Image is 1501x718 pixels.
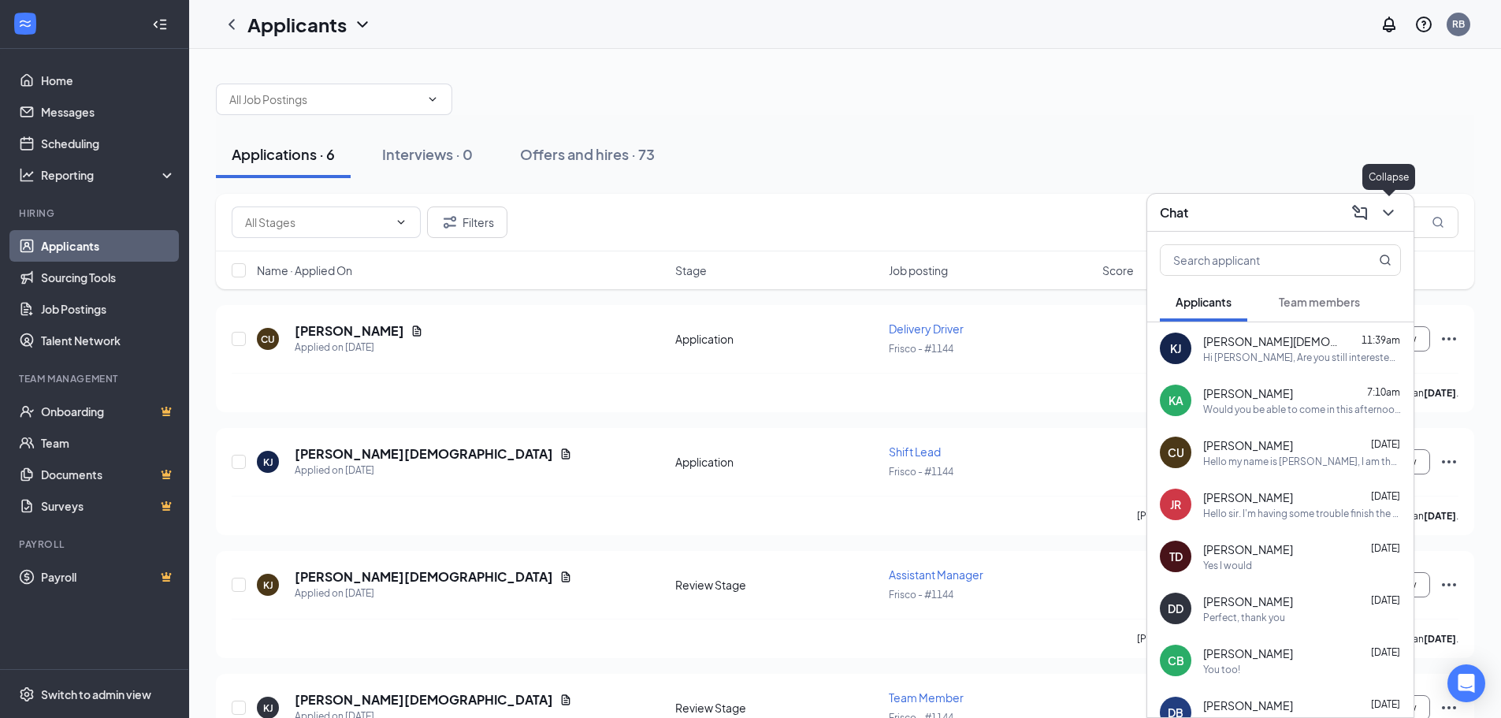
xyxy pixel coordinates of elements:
span: [DATE] [1371,698,1400,710]
div: Reporting [41,167,176,183]
a: OnboardingCrown [41,396,176,427]
span: [PERSON_NAME] [1203,541,1293,557]
a: Home [41,65,176,96]
span: Frisco - #1144 [889,589,953,601]
span: [PERSON_NAME] [1203,385,1293,401]
svg: Document [411,325,423,337]
span: [DATE] [1371,542,1400,554]
h5: [PERSON_NAME] [295,322,404,340]
div: Offers and hires · 73 [520,144,655,164]
span: Name · Applied On [257,262,352,278]
div: Switch to admin view [41,686,151,702]
svg: ChevronDown [426,93,439,106]
svg: Document [559,448,572,460]
div: Hiring [19,206,173,220]
a: Sourcing Tools [41,262,176,293]
h5: [PERSON_NAME][DEMOGRAPHIC_DATA] [295,691,553,709]
svg: Ellipses [1440,575,1458,594]
b: [DATE] [1424,510,1456,522]
input: All Stages [245,214,388,231]
h5: [PERSON_NAME][DEMOGRAPHIC_DATA] [295,445,553,463]
div: Applied on [DATE] [295,340,423,355]
svg: ComposeMessage [1351,203,1369,222]
svg: Ellipses [1440,329,1458,348]
div: Review Stage [675,700,879,716]
span: Stage [675,262,707,278]
div: TD [1169,549,1183,564]
span: Assistant Manager [889,567,983,582]
div: KJ [263,578,273,592]
div: Review Stage [675,577,879,593]
p: [PERSON_NAME][DEMOGRAPHIC_DATA] has applied more than . [1137,632,1458,645]
div: Payroll [19,538,173,551]
h5: [PERSON_NAME][DEMOGRAPHIC_DATA] [295,568,553,586]
div: Team Management [19,372,173,385]
a: Job Postings [41,293,176,325]
span: [PERSON_NAME][DEMOGRAPHIC_DATA] [1203,333,1345,349]
span: Score [1102,262,1134,278]
svg: Settings [19,686,35,702]
a: SurveysCrown [41,490,176,522]
span: 7:10am [1367,386,1400,398]
div: Yes I would [1203,559,1252,572]
svg: MagnifyingGlass [1432,216,1444,229]
div: Hello sir. I'm having some trouble finish the paper work specifically the withholding form. Unabl... [1203,507,1401,520]
b: [DATE] [1424,633,1456,645]
span: Shift Lead [889,445,941,459]
div: Application [675,331,879,347]
span: Team members [1279,295,1360,309]
div: Open Intercom Messenger [1447,664,1485,702]
input: Search applicant [1161,245,1347,275]
div: You too! [1203,663,1240,676]
h3: Chat [1160,204,1188,221]
div: DD [1168,601,1183,616]
svg: MagnifyingGlass [1379,254,1391,266]
span: [PERSON_NAME] [1203,489,1293,505]
svg: ChevronDown [1379,203,1398,222]
a: PayrollCrown [41,561,176,593]
a: Applicants [41,230,176,262]
div: Applied on [DATE] [295,586,572,601]
span: [PERSON_NAME] [1203,437,1293,453]
input: All Job Postings [229,91,420,108]
span: Frisco - #1144 [889,466,953,478]
svg: Notifications [1380,15,1399,34]
div: Would you be able to come in this afternoon at 2pm? [1203,403,1401,416]
div: Hi [PERSON_NAME], Are you still interested in this position? [1203,351,1401,364]
div: Hello my name is [PERSON_NAME], I am the GM of [PERSON_NAME] in [GEOGRAPHIC_DATA]. I was wonderin... [1203,455,1401,468]
svg: Document [559,571,572,583]
button: Filter Filters [427,206,507,238]
svg: Document [559,694,572,706]
a: Messages [41,96,176,128]
div: KJ [1170,340,1181,356]
span: Job posting [889,262,948,278]
span: Frisco - #1144 [889,343,953,355]
span: [DATE] [1371,594,1400,606]
span: [PERSON_NAME] [1203,645,1293,661]
svg: ChevronLeft [222,15,241,34]
svg: ChevronDown [395,216,407,229]
svg: Analysis [19,167,35,183]
div: CB [1168,653,1184,668]
svg: Filter [440,213,459,232]
svg: ChevronDown [353,15,372,34]
span: [PERSON_NAME] [1203,698,1293,713]
div: KA [1168,392,1183,408]
a: DocumentsCrown [41,459,176,490]
div: Application [675,454,879,470]
h1: Applicants [247,11,347,38]
div: JR [1170,497,1181,512]
span: [DATE] [1371,438,1400,450]
svg: Collapse [152,17,168,32]
span: [DATE] [1371,490,1400,502]
span: Team Member [889,690,964,705]
span: [PERSON_NAME] [1203,593,1293,609]
button: ChevronDown [1376,200,1401,225]
div: Applications · 6 [232,144,335,164]
p: [PERSON_NAME][DEMOGRAPHIC_DATA] has applied more than . [1137,509,1458,523]
span: 11:39am [1362,334,1400,346]
div: Collapse [1362,164,1415,190]
span: [DATE] [1371,646,1400,658]
button: ComposeMessage [1347,200,1373,225]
